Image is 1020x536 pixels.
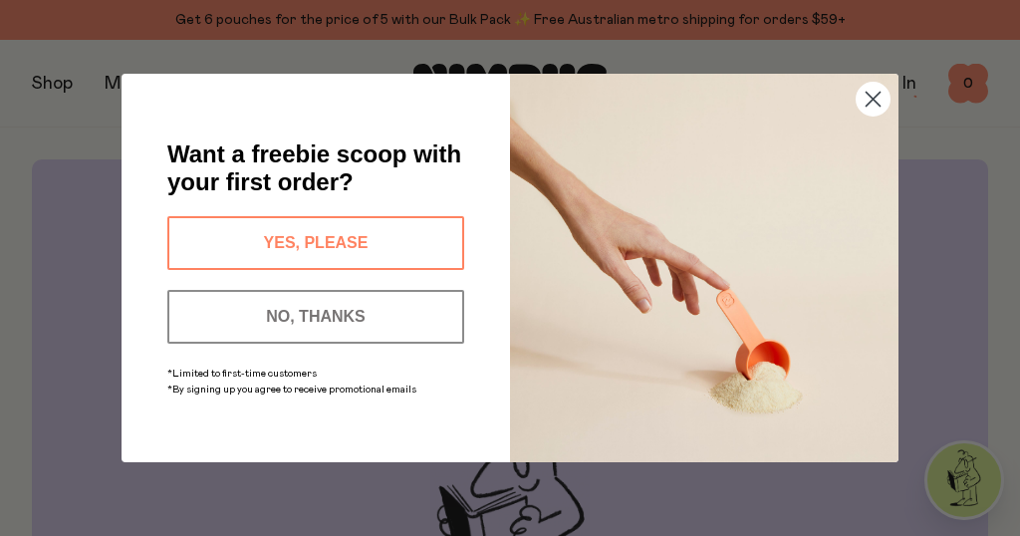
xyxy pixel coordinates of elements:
[167,369,317,379] span: *Limited to first-time customers
[167,290,464,344] button: NO, THANKS
[856,82,891,117] button: Close dialog
[167,216,464,270] button: YES, PLEASE
[167,140,461,195] span: Want a freebie scoop with your first order?
[510,74,898,462] img: c0d45117-8e62-4a02-9742-374a5db49d45.jpeg
[167,385,416,395] span: *By signing up you agree to receive promotional emails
